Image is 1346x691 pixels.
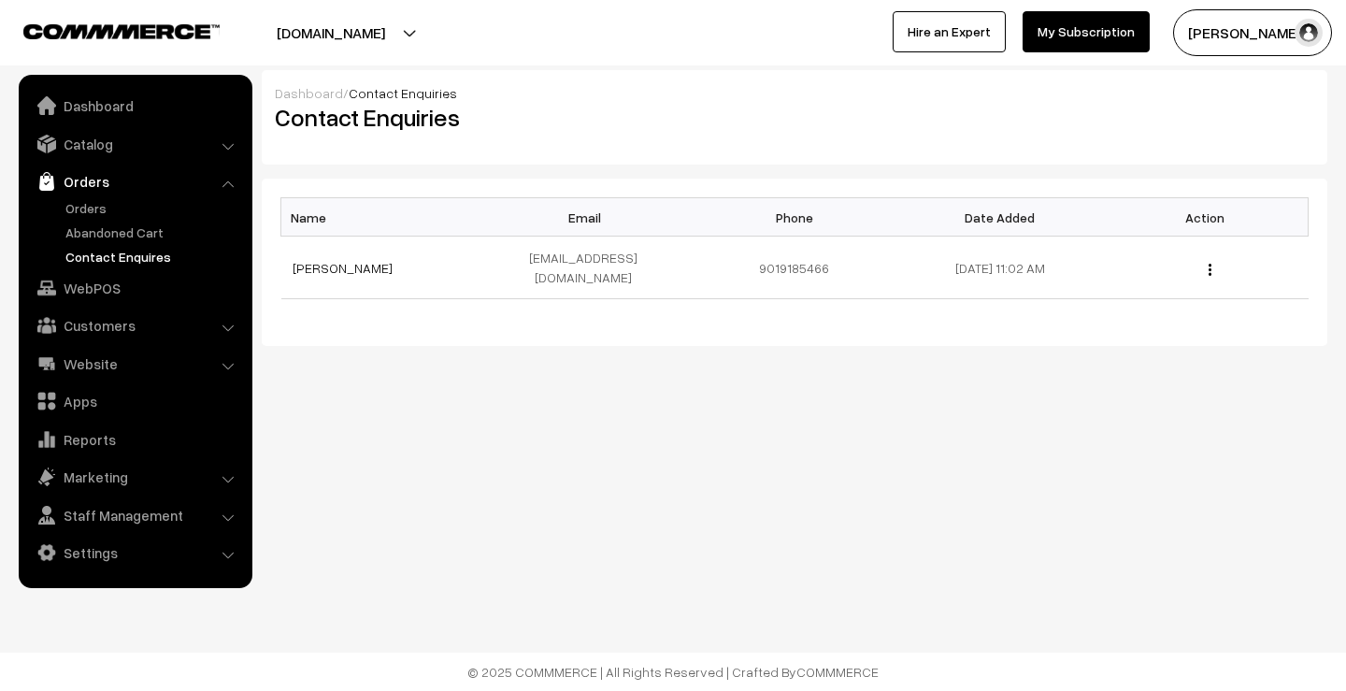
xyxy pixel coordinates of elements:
[23,127,246,161] a: Catalog
[61,198,246,218] a: Orders
[23,165,246,198] a: Orders
[23,384,246,418] a: Apps
[486,237,692,299] td: [EMAIL_ADDRESS][DOMAIN_NAME]
[1209,264,1211,276] img: Menu
[281,198,487,237] th: Name
[23,271,246,305] a: WebPOS
[1103,198,1309,237] th: Action
[23,89,246,122] a: Dashboard
[275,83,1314,103] div: /
[692,237,897,299] td: 9019185466
[1173,9,1332,56] button: [PERSON_NAME]…
[61,247,246,266] a: Contact Enquires
[23,498,246,532] a: Staff Management
[897,198,1103,237] th: Date Added
[897,237,1103,299] td: [DATE] 11:02 AM
[293,260,393,276] a: [PERSON_NAME]
[23,460,246,494] a: Marketing
[486,198,692,237] th: Email
[211,9,451,56] button: [DOMAIN_NAME]
[1295,19,1323,47] img: user
[275,103,780,132] h2: Contact Enquiries
[349,85,457,101] span: Contact Enquiries
[1023,11,1150,52] a: My Subscription
[893,11,1006,52] a: Hire an Expert
[23,536,246,569] a: Settings
[692,198,897,237] th: Phone
[23,24,220,38] img: COMMMERCE
[61,223,246,242] a: Abandoned Cart
[23,309,246,342] a: Customers
[23,423,246,456] a: Reports
[796,664,879,680] a: COMMMERCE
[23,347,246,381] a: Website
[23,19,187,41] a: COMMMERCE
[275,85,343,101] a: Dashboard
